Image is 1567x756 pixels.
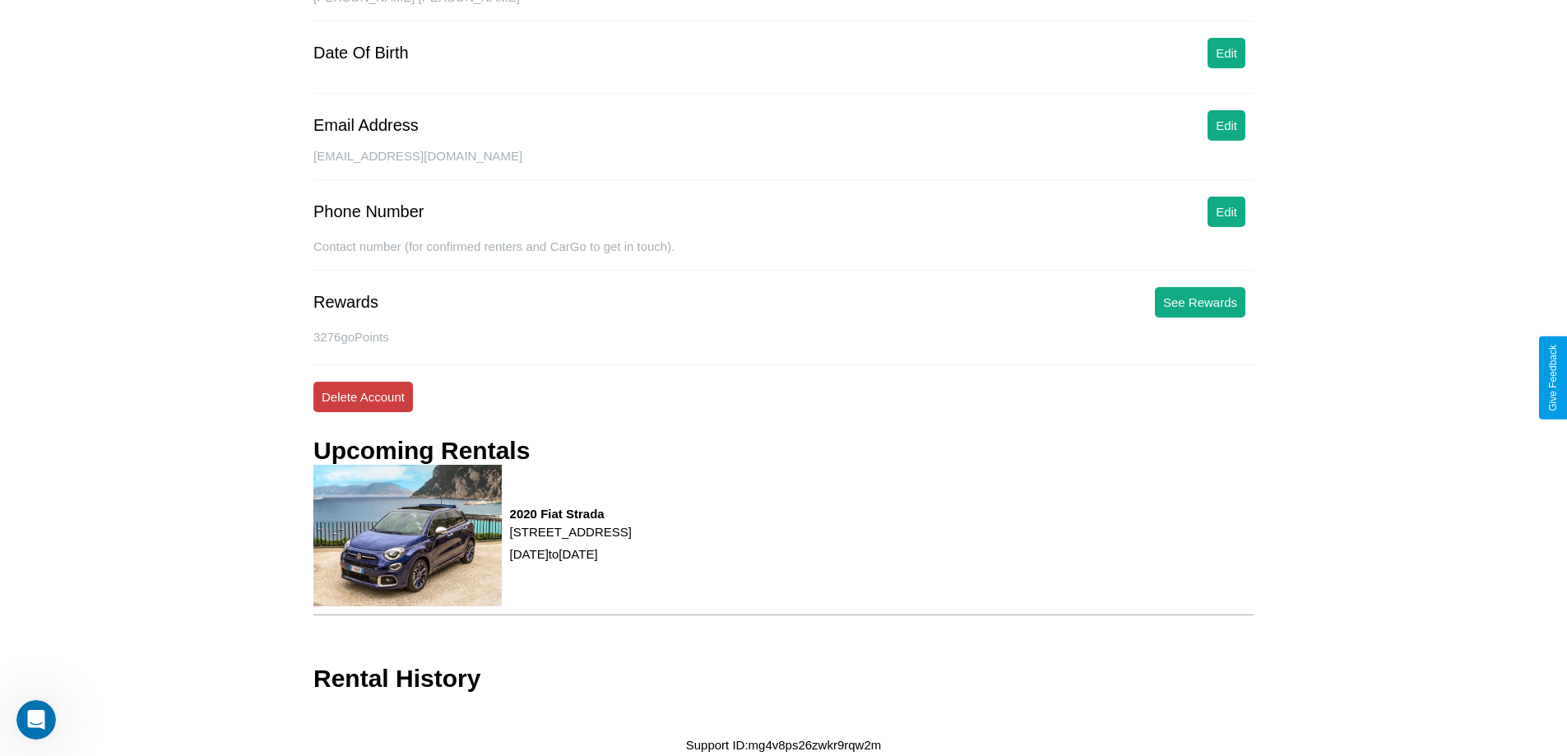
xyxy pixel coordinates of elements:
[313,665,480,693] h3: Rental History
[313,44,409,63] div: Date Of Birth
[510,507,632,521] h3: 2020 Fiat Strada
[313,116,419,135] div: Email Address
[313,382,413,412] button: Delete Account
[686,734,882,756] p: Support ID: mg4v8ps26zwkr9rqw2m
[313,326,1254,348] p: 3276 goPoints
[1208,38,1245,68] button: Edit
[1208,197,1245,227] button: Edit
[313,239,1254,271] div: Contact number (for confirmed renters and CarGo to get in touch).
[510,521,632,543] p: [STREET_ADDRESS]
[313,202,424,221] div: Phone Number
[510,543,632,565] p: [DATE] to [DATE]
[1547,345,1559,411] div: Give Feedback
[1155,287,1245,318] button: See Rewards
[313,465,502,605] img: rental
[313,149,1254,180] div: [EMAIL_ADDRESS][DOMAIN_NAME]
[16,700,56,740] iframe: Intercom live chat
[1208,110,1245,141] button: Edit
[313,293,378,312] div: Rewards
[313,437,530,465] h3: Upcoming Rentals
